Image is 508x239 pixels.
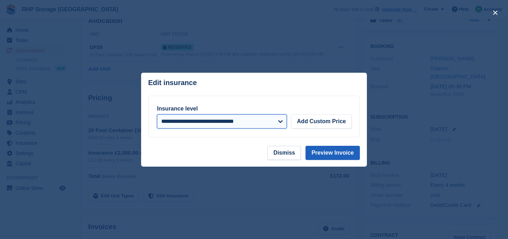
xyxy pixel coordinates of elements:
button: Add Custom Price [291,114,352,129]
button: close [490,7,501,18]
p: Edit insurance [148,79,197,87]
label: Insurance level [157,106,198,112]
button: Preview Invoice [306,146,360,160]
button: Dismiss [267,146,301,160]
